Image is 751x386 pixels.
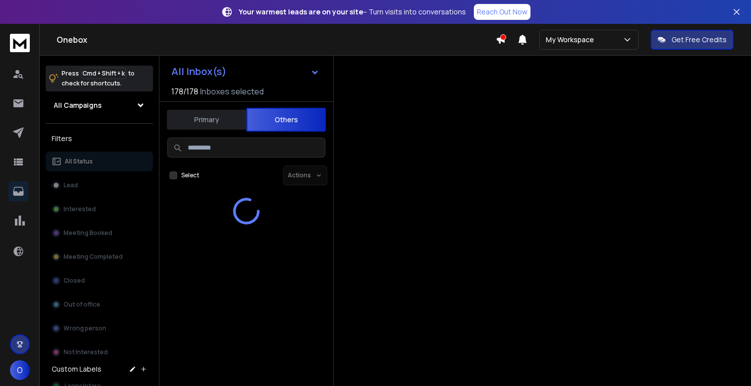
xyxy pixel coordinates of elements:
h3: Filters [46,132,153,146]
button: O [10,360,30,380]
p: – Turn visits into conversations [239,7,466,17]
h3: Custom Labels [52,364,101,374]
button: All Campaigns [46,95,153,115]
img: logo [10,34,30,52]
span: 178 / 178 [171,85,198,97]
button: Get Free Credits [651,30,734,50]
p: Press to check for shortcuts. [62,69,135,88]
button: Others [246,108,326,132]
p: My Workspace [546,35,598,45]
p: Get Free Credits [672,35,727,45]
strong: Your warmest leads are on your site [239,7,363,16]
p: Reach Out Now [477,7,527,17]
h1: All Inbox(s) [171,67,226,77]
button: Primary [167,109,246,131]
a: Reach Out Now [474,4,530,20]
h1: Onebox [57,34,496,46]
h1: All Campaigns [54,100,102,110]
span: Cmd + Shift + k [81,68,126,79]
h3: Inboxes selected [200,85,264,97]
button: All Inbox(s) [163,62,327,81]
iframe: Intercom live chat [715,352,739,376]
label: Select [181,171,199,179]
